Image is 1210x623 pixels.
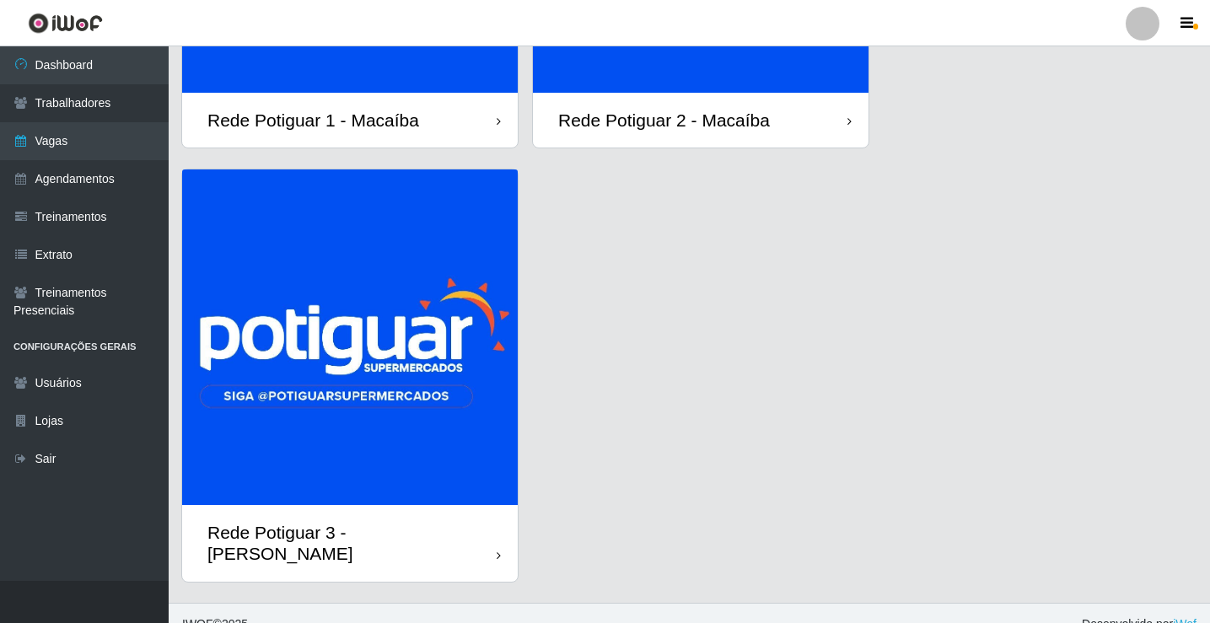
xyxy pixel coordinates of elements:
div: Rede Potiguar 3 - [PERSON_NAME] [207,522,497,564]
img: cardImg [182,169,518,505]
img: CoreUI Logo [28,13,103,34]
a: Rede Potiguar 3 - [PERSON_NAME] [182,169,518,581]
div: Rede Potiguar 1 - Macaíba [207,110,419,131]
div: Rede Potiguar 2 - Macaíba [558,110,770,131]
